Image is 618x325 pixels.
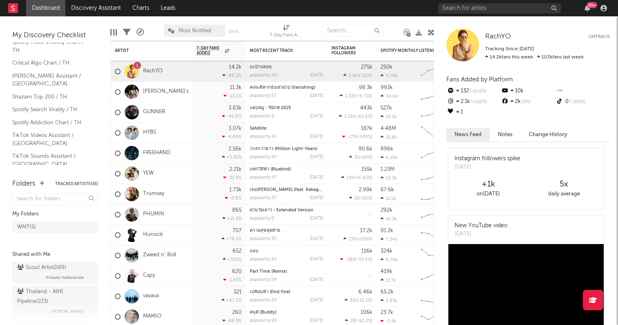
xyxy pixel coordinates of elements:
[310,114,323,119] div: [DATE]
[381,167,394,172] div: 1.23M
[12,38,90,54] a: Spotify Track Velocity Chart / TH
[17,222,36,232] div: WMT ( 5 )
[381,249,392,254] div: 324k
[359,85,372,90] div: 98.3k
[250,269,287,274] a: Part Time (Remix)
[360,155,371,160] span: -69 %
[12,262,98,284] a: Scout Artist2(89)Kritsada Vadeesirisak
[417,225,454,245] svg: Chart title
[223,257,242,262] div: +502 %
[438,3,561,13] input: Search for artists
[310,278,323,282] div: [DATE]
[485,33,511,40] span: RachYO
[343,73,372,78] div: ( )
[310,134,323,139] div: [DATE]
[357,94,371,99] span: -9.71 %
[360,105,372,111] div: 443k
[357,237,371,242] span: +229 %
[381,146,393,152] div: 896k
[526,179,602,189] div: 5 x
[381,114,397,119] div: 19.5k
[250,147,323,151] div: ไกลกว่าดาว (Million Light-Years)
[223,277,242,282] div: -1.43 %
[232,310,242,315] div: 260
[222,216,242,221] div: +15.3 %
[310,257,323,262] div: [DATE]
[342,134,372,139] div: ( )
[446,96,501,107] div: 2.1k
[250,167,323,172] div: บทกวีสีฟ้า (Bluebird)
[589,33,610,41] button: Untrack
[381,208,392,213] div: 292k
[417,123,454,143] svg: Chart title
[446,128,490,141] button: News Feed
[360,310,372,315] div: 106k
[250,167,291,172] a: บทกวีสีฟ้า (Bluebird)
[143,150,170,157] a: FREEHAND
[250,298,277,303] div: popularity: 24
[250,48,311,53] div: Most Recent Track
[229,65,242,70] div: 14.2k
[310,318,323,323] div: [DATE]
[417,82,454,102] svg: Chart title
[417,184,454,204] svg: Chart title
[381,134,397,140] div: 15.8k
[310,298,323,303] div: [DATE]
[250,126,266,131] a: Satellite
[310,216,323,221] div: [DATE]
[270,31,302,40] div: 7-Day Fans Added (7-Day Fans Added)
[455,163,520,171] div: [DATE]
[381,269,392,274] div: 419k
[417,102,454,123] svg: Chart title
[143,252,176,259] a: Zweed n' Roll
[250,310,276,315] a: คนดี (Buddy)
[143,109,165,116] a: GUNNER
[250,249,258,253] a: แอบ
[123,20,130,44] div: Filters
[12,193,98,205] input: Search for folders...
[12,209,98,219] div: My Folders
[331,46,360,56] div: Instagram Followers
[349,74,357,78] span: 2.1k
[223,175,242,180] div: -31.4 %
[356,114,371,119] span: -62.6 %
[381,318,396,324] div: -1.9k
[584,5,590,11] button: 99+
[358,289,372,295] div: 6.46k
[381,196,396,201] div: 11.5k
[250,188,350,192] a: เธอ[PERSON_NAME] (feat. Kakagoesbackhome)
[569,100,585,104] span: -100 %
[361,126,372,131] div: 187k
[222,155,242,160] div: +5.91 %
[229,187,242,193] div: 1.73k
[322,25,384,37] input: Search...
[228,146,242,152] div: 2.56k
[250,65,271,69] a: ปะป๊าปล่อย
[381,237,397,242] div: 7.34k
[233,289,242,295] div: 321
[357,319,371,323] span: -92.3 %
[12,58,90,67] a: Critical Algo Chart / TH
[361,249,372,254] div: 116k
[381,187,394,193] div: 67.6k
[46,273,84,282] span: Kritsada Vadeesirisak
[381,48,442,53] div: Spotify Monthly Listeners
[250,65,323,69] div: ปะป๊าปล่อย
[450,189,526,199] div: on [DATE]
[250,85,323,90] div: คงจะดีหากฉันหายไป (Vanishing)
[360,196,371,201] span: -50 %
[17,263,66,273] div: Scout Artist2 ( 89 )
[222,134,242,139] div: -4.69 %
[228,29,239,34] button: Save
[250,175,277,180] div: popularity: 47
[354,155,359,160] span: 31
[356,298,371,303] span: +22.2 %
[381,278,396,283] div: 11.7k
[250,85,315,90] a: คงจะดีหากฉันหายไป (Vanishing)
[361,167,372,172] div: 155k
[310,94,323,98] div: [DATE]
[228,105,242,111] div: 3.83k
[485,55,533,60] span: 14.2k fans this week
[339,114,372,119] div: ( )
[222,114,242,119] div: -46.8 %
